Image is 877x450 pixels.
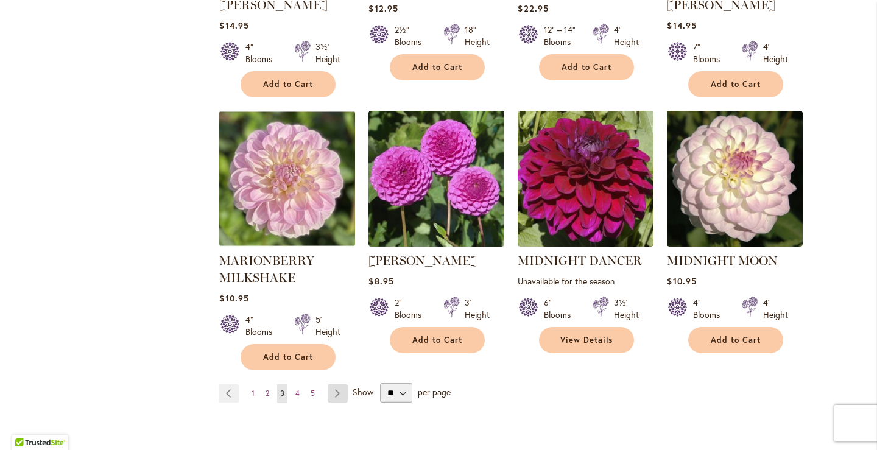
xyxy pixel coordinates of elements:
[263,79,313,90] span: Add to Cart
[262,384,272,403] a: 2
[412,62,462,72] span: Add to Cart
[368,275,393,287] span: $8.95
[219,19,248,31] span: $14.95
[395,24,429,48] div: 2½" Blooms
[295,388,300,398] span: 4
[315,41,340,65] div: 3½' Height
[219,237,355,249] a: MARIONBERRY MILKSHAKE
[539,54,634,80] button: Add to Cart
[245,41,280,65] div: 4" Blooms
[518,253,642,268] a: MIDNIGHT DANCER
[465,24,490,48] div: 18" Height
[368,237,504,249] a: MARY MUNNS
[614,24,639,48] div: 4' Height
[241,344,336,370] button: Add to Cart
[252,388,255,398] span: 1
[688,327,783,353] button: Add to Cart
[711,79,761,90] span: Add to Cart
[353,386,373,398] span: Show
[711,335,761,345] span: Add to Cart
[292,384,303,403] a: 4
[263,352,313,362] span: Add to Cart
[311,388,315,398] span: 5
[9,407,43,441] iframe: Launch Accessibility Center
[539,327,634,353] a: View Details
[390,54,485,80] button: Add to Cart
[667,237,803,249] a: MIDNIGHT MOON
[518,2,548,14] span: $22.95
[241,71,336,97] button: Add to Cart
[308,384,318,403] a: 5
[280,388,284,398] span: 3
[667,111,803,247] img: MIDNIGHT MOON
[465,297,490,321] div: 3' Height
[518,237,653,249] a: Midnight Dancer
[667,275,696,287] span: $10.95
[544,297,578,321] div: 6" Blooms
[390,327,485,353] button: Add to Cart
[544,24,578,48] div: 12" – 14" Blooms
[518,275,653,287] p: Unavailable for the season
[245,314,280,338] div: 4" Blooms
[614,297,639,321] div: 3½' Height
[219,253,314,285] a: MARIONBERRY MILKSHAKE
[412,335,462,345] span: Add to Cart
[667,253,778,268] a: MIDNIGHT MOON
[315,314,340,338] div: 5' Height
[667,19,696,31] span: $14.95
[368,253,477,268] a: [PERSON_NAME]
[219,292,248,304] span: $10.95
[248,384,258,403] a: 1
[562,62,611,72] span: Add to Cart
[693,41,727,65] div: 7" Blooms
[368,2,398,14] span: $12.95
[688,71,783,97] button: Add to Cart
[368,111,504,247] img: MARY MUNNS
[560,335,613,345] span: View Details
[518,111,653,247] img: Midnight Dancer
[219,111,355,247] img: MARIONBERRY MILKSHAKE
[418,386,451,398] span: per page
[693,297,727,321] div: 4" Blooms
[395,297,429,321] div: 2" Blooms
[763,41,788,65] div: 4' Height
[763,297,788,321] div: 4' Height
[266,388,269,398] span: 2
